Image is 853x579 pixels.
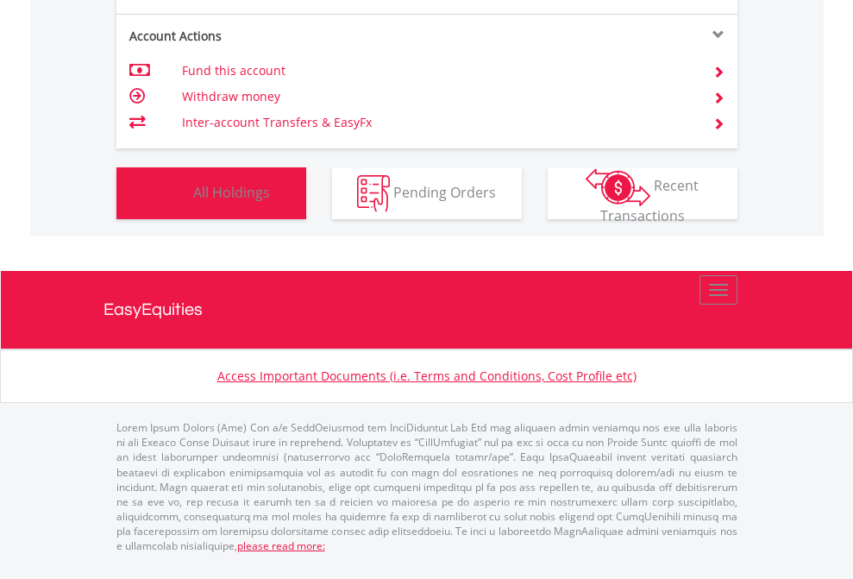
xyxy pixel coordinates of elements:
[193,182,270,201] span: All Holdings
[237,538,325,553] a: please read more:
[182,110,692,135] td: Inter-account Transfers & EasyFx
[393,182,496,201] span: Pending Orders
[217,368,637,384] a: Access Important Documents (i.e. Terms and Conditions, Cost Profile etc)
[548,167,737,219] button: Recent Transactions
[357,175,390,212] img: pending_instructions-wht.png
[116,167,306,219] button: All Holdings
[116,28,427,45] div: Account Actions
[182,84,692,110] td: Withdraw money
[116,420,737,553] p: Lorem Ipsum Dolors (Ame) Con a/e SeddOeiusmod tem InciDiduntut Lab Etd mag aliquaen admin veniamq...
[332,167,522,219] button: Pending Orders
[182,58,692,84] td: Fund this account
[586,168,650,206] img: transactions-zar-wht.png
[103,271,750,349] a: EasyEquities
[153,175,190,212] img: holdings-wht.png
